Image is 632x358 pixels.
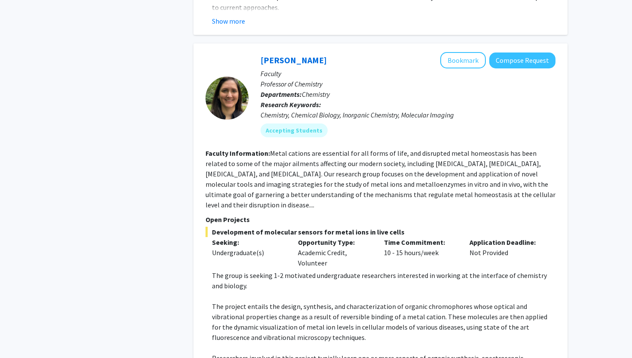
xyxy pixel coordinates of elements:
[384,237,457,247] p: Time Commitment:
[469,237,543,247] p: Application Deadline:
[212,237,285,247] p: Seeking:
[261,123,328,137] mat-chip: Accepting Students
[261,55,327,65] a: [PERSON_NAME]
[261,100,321,109] b: Research Keywords:
[298,237,371,247] p: Opportunity Type:
[212,301,555,343] p: The project entails the design, synthesis, and characterization of organic chromophores whose opt...
[212,270,555,291] p: The group is seeking 1-2 motivated undergraduate researchers interested in working at the interfa...
[489,52,555,68] button: Compose Request to Daniela Buccella
[463,237,549,268] div: Not Provided
[261,90,302,99] b: Departments:
[206,149,555,209] fg-read-more: Metal cations are essential for all forms of life, and disrupted metal homeostasis has been relat...
[440,52,486,68] button: Add Daniela Buccella to Bookmarks
[206,227,555,237] span: Development of molecular sensors for metal ions in live cells
[6,319,37,352] iframe: Chat
[261,68,555,79] p: Faculty
[206,149,270,157] b: Faculty Information:
[212,247,285,258] div: Undergraduate(s)
[206,214,555,225] p: Open Projects
[291,237,377,268] div: Academic Credit, Volunteer
[377,237,463,268] div: 10 - 15 hours/week
[261,110,555,120] div: Chemistry, Chemical Biology, Inorganic Chemistry, Molecular Imaging
[212,16,245,26] button: Show more
[302,90,330,99] span: Chemistry
[261,79,555,89] p: Professor of Chemistry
